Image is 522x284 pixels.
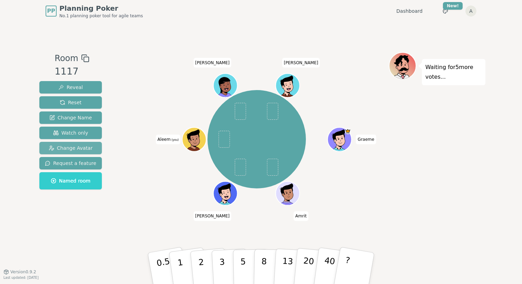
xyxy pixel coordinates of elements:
span: Click to change your name [356,135,376,144]
button: Watch only [39,127,102,139]
button: A [465,6,476,17]
a: PPPlanning PokerNo.1 planning poker tool for agile teams [46,3,143,19]
span: (you) [171,138,178,141]
button: Request a feature [39,157,102,169]
button: New! [439,5,452,17]
span: Planning Poker [59,3,143,13]
button: Version0.9.2 [3,269,36,275]
span: Request a feature [45,160,96,167]
span: Room [55,52,78,65]
span: Click to change your name [193,58,231,68]
span: Version 0.9.2 [10,269,36,275]
button: Change Name [39,111,102,124]
button: Click to change your avatar [183,128,205,150]
span: Graeme is the host [345,128,351,134]
span: PP [47,7,55,15]
p: Waiting for 5 more votes... [425,62,482,82]
div: 1117 [55,65,89,79]
button: Reveal [39,81,102,94]
span: Click to change your name [193,211,231,221]
span: Click to change your name [156,135,180,144]
span: Last updated: [DATE] [3,276,39,280]
div: New! [443,2,463,10]
button: Named room [39,172,102,189]
span: Change Name [49,114,92,121]
a: Dashboard [396,8,423,14]
span: Reset [60,99,81,106]
span: No.1 planning poker tool for agile teams [59,13,143,19]
button: Change Avatar [39,142,102,154]
span: Named room [51,177,90,184]
button: Reset [39,96,102,109]
span: Watch only [53,129,88,136]
span: Change Avatar [49,145,93,151]
span: Click to change your name [282,58,320,68]
span: Reveal [58,84,83,91]
span: Click to change your name [293,211,308,221]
